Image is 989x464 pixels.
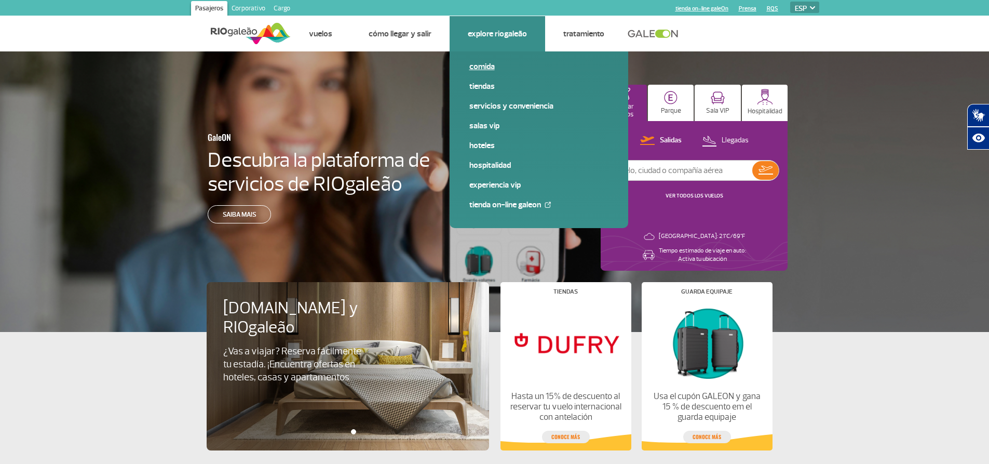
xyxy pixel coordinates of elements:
[469,199,608,210] a: tienda on-line galeOn
[208,148,432,196] h4: Descubra la plataforma de servicios de RIOgaleão
[706,107,729,115] p: Sala VIP
[208,205,271,223] a: Saiba mais
[659,232,745,241] p: [GEOGRAPHIC_DATA]: 21°C/69°F
[223,299,472,384] a: [DOMAIN_NAME] y RIOgaleão¿Vas a viajar? Reserva fácilmente tu estadía. ¡Encuentra ofertas en hote...
[650,391,763,422] p: Usa el cupón GALEON y gana 15 % de descuento em el guarda equipaje
[609,161,752,180] input: Vuelo, ciudad o compañía aérea
[469,120,608,131] a: Salas VIP
[967,104,989,150] div: Plugin de acessibilidade da Hand Talk.
[223,299,388,337] h4: [DOMAIN_NAME] y RIOgaleão
[468,29,527,39] a: Explore RIOgaleão
[553,289,578,295] h4: Tiendas
[650,303,763,383] img: Guarda equipaje
[648,85,694,121] button: Parque
[748,108,782,115] p: Hospitalidad
[542,431,590,443] a: conoce más
[967,127,989,150] button: Abrir recursos assistivos.
[739,5,756,12] a: Prensa
[967,104,989,127] button: Abrir tradutor de língua de sinais.
[637,134,685,148] button: Salidas
[563,29,604,39] a: Tratamiento
[223,345,371,384] p: ¿Vas a viajar? Reserva fácilmente tu estadía. ¡Encuentra ofertas en hoteles, casas y apartamentos
[469,160,608,171] a: Hospitalidad
[757,89,773,105] img: hospitality.svg
[269,1,294,18] a: Cargo
[666,192,723,199] a: VER TODOS LOS VUELOS
[711,91,725,104] img: vipRoom.svg
[469,179,608,191] a: Experiencia VIP
[742,85,788,121] button: Hospitalidad
[661,107,681,115] p: Parque
[659,247,746,263] p: Tiempo estimado de viaje en auto: Activa tu ubicación
[767,5,778,12] a: RQS
[683,431,731,443] a: conoce más
[722,136,749,145] p: Llegadas
[369,29,431,39] a: Cómo llegar y salir
[469,100,608,112] a: Servicios y Conveniencia
[509,391,622,422] p: Hasta un 15% de descuento al reservar tu vuelo internacional con antelación
[681,289,733,295] h4: Guarda equipaje
[699,134,752,148] button: Llegadas
[664,91,678,104] img: carParkingHome.svg
[660,136,682,145] p: Salidas
[675,5,728,12] a: tienda on-line galeOn
[545,202,551,208] img: External Link Icon
[509,303,622,383] img: Tiendas
[227,1,269,18] a: Corporativo
[469,140,608,151] a: Hoteles
[309,29,332,39] a: Vuelos
[208,126,381,148] h3: GaleON
[469,81,608,92] a: Tiendas
[469,61,608,72] a: Comida
[191,1,227,18] a: Pasajeros
[662,192,726,200] button: VER TODOS LOS VUELOS
[695,85,741,121] button: Sala VIP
